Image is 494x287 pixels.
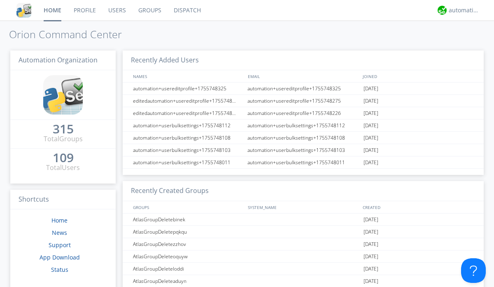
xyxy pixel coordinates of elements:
a: Home [51,216,68,224]
a: AtlasGroupDeletebinek[DATE] [123,214,484,226]
div: AtlasGroupDeleteaduyn [131,275,245,287]
div: automation+usereditprofile+1755748325 [245,83,361,94]
a: automation+userbulksettings+1755748112automation+userbulksettings+1755748112[DATE] [123,119,484,132]
span: [DATE] [364,263,378,275]
div: SYSTEM_NAME [246,201,361,213]
a: Support [49,241,71,249]
span: [DATE] [364,238,378,250]
h3: Recently Added Users [123,51,484,71]
div: automation+userbulksettings+1755748103 [245,144,361,156]
h3: Recently Created Groups [123,181,484,201]
div: editedautomation+usereditprofile+1755748226 [131,107,245,119]
span: [DATE] [364,144,378,156]
span: [DATE] [364,107,378,119]
div: Total Groups [44,134,83,144]
div: automation+atlas [449,6,480,14]
a: AtlasGroupDeleteloddi[DATE] [123,263,484,275]
a: AtlasGroupDeleteoquyw[DATE] [123,250,484,263]
span: [DATE] [364,132,378,144]
a: automation+usereditprofile+1755748325automation+usereditprofile+1755748325[DATE] [123,83,484,95]
div: automation+userbulksettings+1755748011 [245,156,361,168]
div: automation+usereditprofile+1755748226 [245,107,361,119]
a: editedautomation+usereditprofile+1755748226automation+usereditprofile+1755748226[DATE] [123,107,484,119]
a: automation+userbulksettings+1755748011automation+userbulksettings+1755748011[DATE] [123,156,484,169]
div: AtlasGroupDeleteloddi [131,263,245,275]
span: [DATE] [364,226,378,238]
span: [DATE] [364,250,378,263]
a: AtlasGroupDeletepqkqu[DATE] [123,226,484,238]
a: editedautomation+usereditprofile+1755748275automation+usereditprofile+1755748275[DATE] [123,95,484,107]
div: AtlasGroupDeleteoquyw [131,250,245,262]
div: EMAIL [246,70,361,82]
div: Total Users [46,163,80,172]
img: cddb5a64eb264b2086981ab96f4c1ba7 [43,75,83,115]
a: Status [51,266,68,273]
div: AtlasGroupDeletepqkqu [131,226,245,238]
div: automation+usereditprofile+1755748275 [245,95,361,107]
img: cddb5a64eb264b2086981ab96f4c1ba7 [16,3,31,18]
span: [DATE] [364,83,378,95]
div: AtlasGroupDeletebinek [131,214,245,225]
div: automation+usereditprofile+1755748325 [131,83,245,94]
img: d2d01cd9b4174d08988066c6d424eccd [438,6,447,15]
div: 315 [53,125,74,133]
a: AtlasGroupDeletezzhov[DATE] [123,238,484,250]
a: automation+userbulksettings+1755748108automation+userbulksettings+1755748108[DATE] [123,132,484,144]
span: [DATE] [364,214,378,226]
div: CREATED [361,201,476,213]
div: GROUPS [131,201,244,213]
a: App Download [40,253,80,261]
div: JOINED [361,70,476,82]
div: automation+userbulksettings+1755748108 [131,132,245,144]
div: 109 [53,154,74,162]
div: automation+userbulksettings+1755748103 [131,144,245,156]
iframe: Toggle Customer Support [461,258,486,283]
div: automation+userbulksettings+1755748108 [245,132,361,144]
a: News [52,229,67,236]
h3: Shortcuts [10,190,116,210]
a: 109 [53,154,74,163]
div: AtlasGroupDeletezzhov [131,238,245,250]
div: automation+userbulksettings+1755748112 [245,119,361,131]
div: automation+userbulksettings+1755748112 [131,119,245,131]
span: [DATE] [364,95,378,107]
span: [DATE] [364,156,378,169]
a: 315 [53,125,74,134]
a: automation+userbulksettings+1755748103automation+userbulksettings+1755748103[DATE] [123,144,484,156]
span: Automation Organization [19,55,98,64]
div: NAMES [131,70,244,82]
div: editedautomation+usereditprofile+1755748275 [131,95,245,107]
div: automation+userbulksettings+1755748011 [131,156,245,168]
span: [DATE] [364,119,378,132]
